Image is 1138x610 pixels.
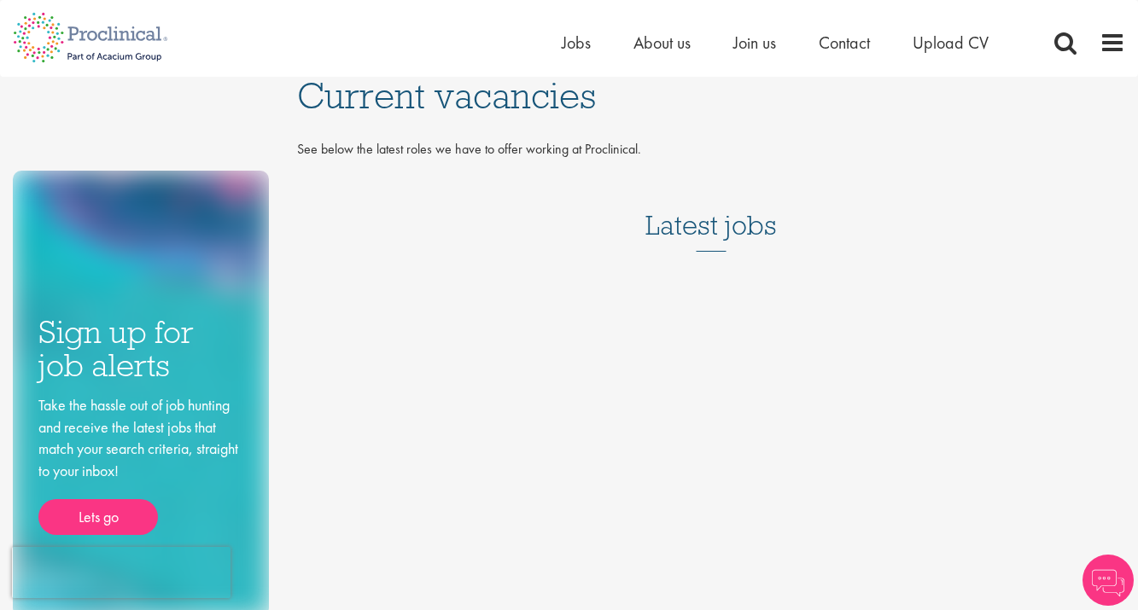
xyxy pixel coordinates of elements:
[562,32,591,54] a: Jobs
[1083,555,1134,606] img: Chatbot
[38,499,158,535] a: Lets go
[819,32,870,54] a: Contact
[645,168,777,252] h3: Latest jobs
[913,32,989,54] a: Upload CV
[38,394,243,535] div: Take the hassle out of job hunting and receive the latest jobs that match your search criteria, s...
[12,547,231,598] iframe: reCAPTCHA
[733,32,776,54] a: Join us
[633,32,691,54] a: About us
[297,140,1125,160] p: See below the latest roles we have to offer working at Proclinical.
[297,73,596,119] span: Current vacancies
[38,316,243,381] h3: Sign up for job alerts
